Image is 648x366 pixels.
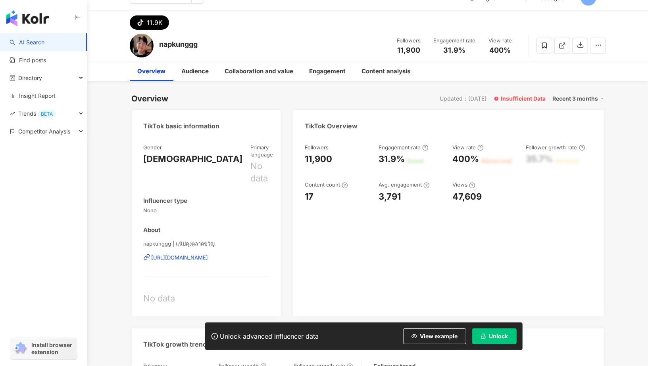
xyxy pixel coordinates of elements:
button: 11.9K [130,15,169,30]
img: KOL Avatar [130,34,154,57]
span: Unlock [489,333,508,339]
div: Overview [138,67,166,76]
div: 47,609 [452,191,482,203]
div: Avg. engagement [379,181,430,188]
div: No data [144,292,269,305]
span: None [144,207,269,214]
span: View example [420,333,458,339]
div: View rate [485,37,515,45]
a: Find posts [10,56,46,64]
div: 3,791 [379,191,401,203]
div: Engagement rate [434,37,476,45]
button: Unlock [472,328,517,344]
button: View example [403,328,466,344]
div: napkunggg [160,39,198,49]
div: 11.9K [147,17,163,28]
div: [URL][DOMAIN_NAME] [152,254,208,261]
img: logo [6,10,49,26]
div: Influencer type [144,196,188,205]
div: 31.9% [379,153,405,165]
div: Content analysis [362,67,411,76]
span: napkunggg | แน๊ปคุงตลาดขวัญ [144,240,269,247]
div: View rate [452,144,484,151]
a: searchAI Search [10,38,44,46]
span: Directory [18,69,42,87]
div: Recent 3 months [553,93,604,104]
div: Engagement [310,67,346,76]
div: Primary language [251,144,273,158]
div: Followers [394,37,424,45]
span: 11,900 [398,46,421,54]
span: lock [481,334,486,339]
div: Engagement rate [379,144,429,151]
div: 11,900 [305,153,332,165]
span: Install browser extension [31,341,75,356]
div: Views [452,181,475,188]
div: Gender [144,144,162,151]
div: Follower growth rate [526,144,585,151]
div: Unlock advanced influencer data [220,332,319,340]
span: Trends [18,105,56,122]
div: Content count [305,181,348,188]
img: chrome extension [13,342,28,355]
span: 31.9% [444,46,466,54]
span: rise [10,111,15,116]
span: 400% [490,46,511,54]
div: Audience [182,67,209,76]
div: About [144,226,161,234]
a: [URL][DOMAIN_NAME] [144,254,269,261]
div: Overview [132,93,169,104]
div: Collaboration and value [225,67,294,76]
div: TikTok basic information [144,122,220,130]
div: No data [251,160,273,185]
span: Competitor Analysis [18,122,70,140]
a: Insight Report [10,92,56,100]
div: [DEMOGRAPHIC_DATA] [144,153,243,165]
div: Updated：[DATE] [440,95,487,102]
div: Followers [305,144,329,151]
div: 400% [452,153,479,165]
a: chrome extensionInstall browser extension [10,338,77,359]
div: TikTok Overview [305,122,358,130]
div: Insufficient Data [501,95,546,103]
div: 17 [305,191,313,203]
div: BETA [38,110,56,118]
